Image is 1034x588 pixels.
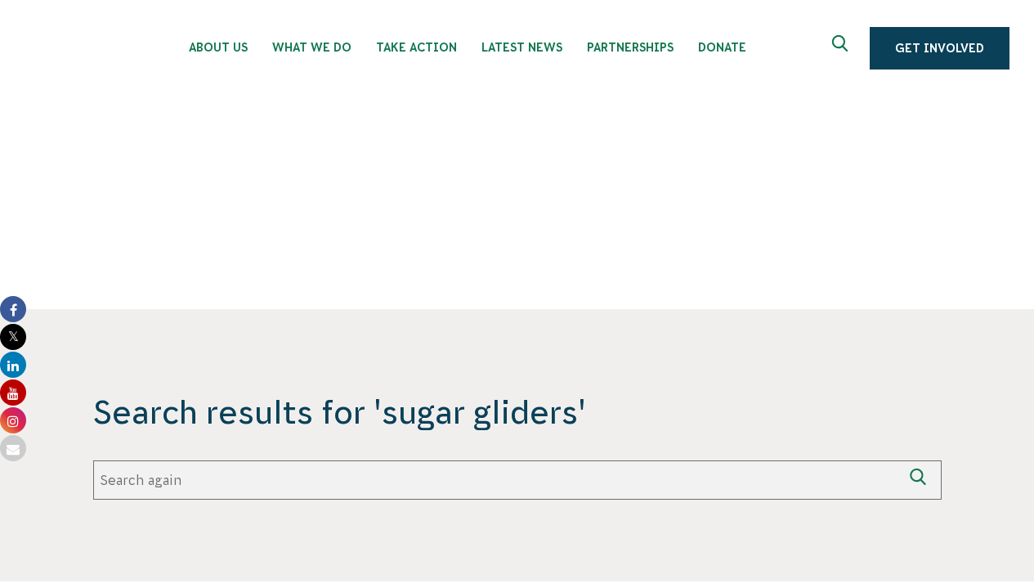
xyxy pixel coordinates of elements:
[272,41,351,54] span: What We Do
[870,27,1009,70] a: Get Involved
[93,391,942,433] span: Search results for 'sugar gliders'
[698,41,746,54] span: Donate
[481,41,562,54] span: Latest News
[587,41,674,54] span: Partnerships
[376,41,457,54] span: Take Action
[93,460,902,500] input: Search again
[832,35,853,61] span: Expand search box
[822,29,862,68] button: Expand search box Close search box
[189,41,248,54] span: About Us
